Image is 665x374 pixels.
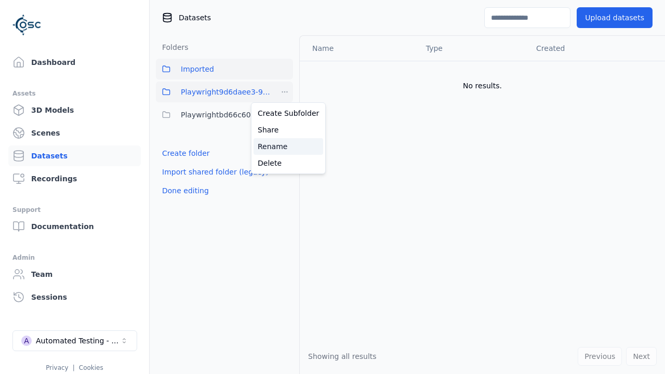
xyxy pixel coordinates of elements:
a: Share [254,122,323,138]
a: Delete [254,155,323,171]
a: Rename [254,138,323,155]
a: Create Subfolder [254,105,323,122]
